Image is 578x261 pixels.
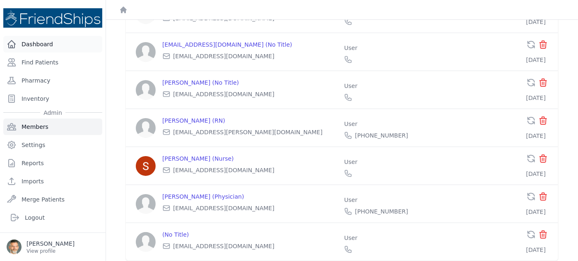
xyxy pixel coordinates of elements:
[538,43,548,51] span: Remove Member From Organization
[7,209,99,226] a: Logout
[3,119,102,135] a: Members
[173,52,275,60] span: [EMAIL_ADDRESS][DOMAIN_NAME]
[136,40,526,64] a: [EMAIL_ADDRESS][DOMAIN_NAME] (No Title) [EMAIL_ADDRESS][DOMAIN_NAME] User
[3,191,102,208] a: Merge Patients
[26,240,75,248] p: [PERSON_NAME]
[173,128,323,136] span: [EMAIL_ADDRESS][PERSON_NAME][DOMAIN_NAME]
[538,233,548,241] span: Remove Member From Organization
[26,248,75,254] p: View profile
[526,230,536,240] span: Re-send Invitation
[3,8,102,28] img: Medical Missions EMR
[3,72,102,89] a: Pharmacy
[526,208,548,216] div: [DATE]
[162,154,337,163] p: [PERSON_NAME] (Nurse)
[526,170,548,178] div: [DATE]
[3,137,102,153] a: Settings
[526,56,548,64] div: [DATE]
[136,154,526,178] a: [PERSON_NAME] (Nurse) [EMAIL_ADDRESS][DOMAIN_NAME] User
[3,36,102,52] a: Dashboard
[173,166,275,174] span: [EMAIL_ADDRESS][DOMAIN_NAME]
[3,90,102,107] a: Inventory
[136,78,526,102] a: [PERSON_NAME] (No Title) [EMAIL_ADDRESS][DOMAIN_NAME] User
[526,192,536,202] span: Re-send Invitation
[173,90,275,98] span: [EMAIL_ADDRESS][DOMAIN_NAME]
[526,78,536,88] span: Re-send Invitation
[526,94,548,102] div: [DATE]
[344,44,519,52] p: User
[3,54,102,71] a: Find Patients
[538,195,548,203] span: Remove Member From Organization
[526,116,536,126] span: Re-send Invitation
[3,155,102,171] a: Reports
[162,78,337,87] p: [PERSON_NAME] (No Title)
[344,158,519,166] p: User
[538,119,548,127] span: Remove Member From Organization
[526,132,548,140] div: [DATE]
[526,246,548,254] div: [DATE]
[355,207,408,216] span: [PHONE_NUMBER]
[538,81,548,89] span: Remove Member From Organization
[173,242,275,250] span: [EMAIL_ADDRESS][DOMAIN_NAME]
[344,234,519,242] p: User
[136,230,526,254] a: (No Title) [EMAIL_ADDRESS][DOMAIN_NAME] User
[526,40,536,50] span: Re-send Invitation
[162,192,337,201] p: [PERSON_NAME] (Physician)
[7,240,99,254] a: [PERSON_NAME] View profile
[173,204,275,212] span: [EMAIL_ADDRESS][DOMAIN_NAME]
[526,154,536,164] span: Re-send Invitation
[526,18,548,26] div: [DATE]
[136,192,526,216] a: [PERSON_NAME] (Physician) [EMAIL_ADDRESS][DOMAIN_NAME] User [PHONE_NUMBER]
[3,173,102,190] a: Imports
[162,116,337,125] p: [PERSON_NAME] (RN)
[344,82,519,90] p: User
[162,40,337,49] p: [EMAIL_ADDRESS][DOMAIN_NAME] (No Title)
[344,196,519,204] p: User
[344,120,519,128] p: User
[355,131,408,140] span: [PHONE_NUMBER]
[136,116,526,140] a: [PERSON_NAME] (RN) [EMAIL_ADDRESS][PERSON_NAME][DOMAIN_NAME] User [PHONE_NUMBER]
[40,109,65,117] span: Admin
[538,157,548,165] span: Remove Member From Organization
[162,230,337,239] p: (No Title)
